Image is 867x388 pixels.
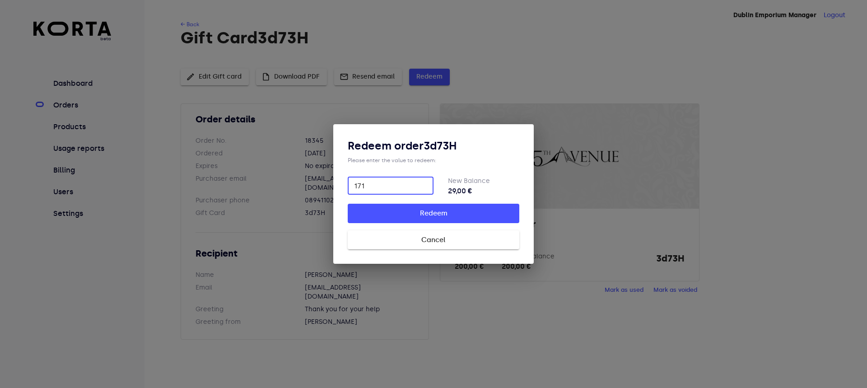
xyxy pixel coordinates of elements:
strong: 29,00 € [448,186,519,196]
div: Please enter the value to redeem: [348,157,519,164]
button: Redeem [348,204,519,223]
button: Cancel [348,230,519,249]
span: Redeem [362,207,505,219]
label: New Balance [448,177,490,185]
h3: Redeem order 3d73H [348,139,519,153]
span: Cancel [362,234,505,246]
